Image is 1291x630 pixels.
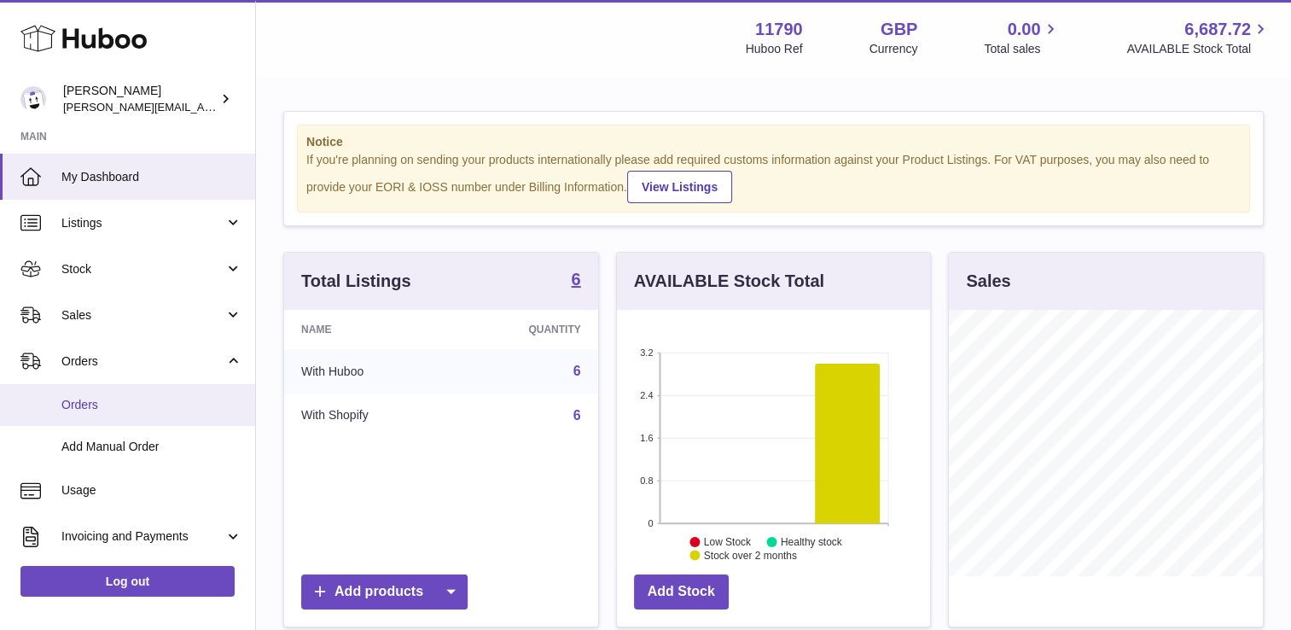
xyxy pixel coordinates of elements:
[572,271,581,291] a: 6
[61,397,242,413] span: Orders
[573,364,581,378] a: 6
[627,171,732,203] a: View Listings
[640,433,653,443] text: 1.6
[284,394,453,438] td: With Shopify
[704,536,752,548] text: Low Stock
[20,566,235,597] a: Log out
[306,134,1241,150] strong: Notice
[984,18,1060,57] a: 0.00 Total sales
[704,550,797,562] text: Stock over 2 months
[301,270,411,293] h3: Total Listings
[573,408,581,423] a: 6
[634,270,824,293] h3: AVAILABLE Stock Total
[640,347,653,358] text: 3.2
[61,169,242,185] span: My Dashboard
[61,261,224,277] span: Stock
[869,41,918,57] div: Currency
[453,310,597,349] th: Quantity
[648,518,653,528] text: 0
[572,271,581,288] strong: 6
[1184,18,1251,41] span: 6,687.72
[61,353,224,370] span: Orders
[63,100,342,114] span: [PERSON_NAME][EMAIL_ADDRESS][DOMAIN_NAME]
[640,390,653,400] text: 2.4
[640,475,653,486] text: 0.8
[61,215,224,231] span: Listings
[1126,41,1271,57] span: AVAILABLE Stock Total
[1008,18,1041,41] span: 0.00
[63,83,217,115] div: [PERSON_NAME]
[746,41,803,57] div: Huboo Ref
[61,439,242,455] span: Add Manual Order
[20,86,46,112] img: alain@provence-wine.com
[984,41,1060,57] span: Total sales
[881,18,917,41] strong: GBP
[966,270,1010,293] h3: Sales
[284,349,453,394] td: With Huboo
[61,482,242,499] span: Usage
[634,575,729,610] a: Add Stock
[1126,18,1271,57] a: 6,687.72 AVAILABLE Stock Total
[61,528,224,545] span: Invoicing and Payments
[755,18,803,41] strong: 11790
[284,310,453,349] th: Name
[301,575,468,610] a: Add products
[61,307,224,324] span: Sales
[781,536,843,548] text: Healthy stock
[306,152,1241,203] div: If you're planning on sending your products internationally please add required customs informati...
